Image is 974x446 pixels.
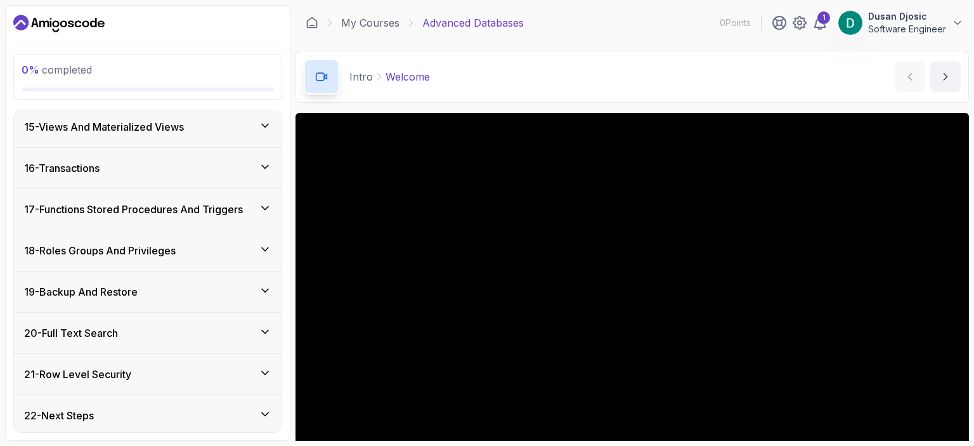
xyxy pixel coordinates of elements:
h3: 19 - Backup And Restore [24,284,138,299]
div: 1 [817,11,830,24]
a: Dashboard [306,16,318,29]
h3: 17 - Functions Stored Procedures And Triggers [24,202,243,217]
button: 18-Roles Groups And Privileges [14,230,282,271]
button: 21-Row Level Security [14,354,282,395]
h3: 21 - Row Level Security [24,367,131,382]
button: previous content [895,62,925,92]
button: 19-Backup And Restore [14,272,282,312]
button: 16-Transactions [14,148,282,188]
p: Software Engineer [868,23,946,36]
h3: 18 - Roles Groups And Privileges [24,243,176,258]
p: Intro [349,69,373,84]
button: 15-Views And Materialized Views [14,107,282,147]
a: 1 [812,15,828,30]
a: My Courses [341,15,399,30]
p: Welcome [386,69,430,84]
p: Dusan Djosic [868,10,946,23]
button: user profile imageDusan DjosicSoftware Engineer [838,10,964,36]
button: 22-Next Steps [14,395,282,436]
p: Advanced Databases [422,15,524,30]
h3: 16 - Transactions [24,161,100,176]
p: 0 Points [720,16,751,29]
span: completed [22,63,92,76]
h3: 22 - Next Steps [24,408,94,423]
button: 17-Functions Stored Procedures And Triggers [14,189,282,230]
a: Dashboard [13,13,105,34]
button: 20-Full Text Search [14,313,282,353]
h3: 15 - Views And Materialized Views [24,119,184,134]
span: 0 % [22,63,39,76]
img: user profile image [838,11,862,35]
button: next content [930,62,961,92]
h3: 20 - Full Text Search [24,325,118,341]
